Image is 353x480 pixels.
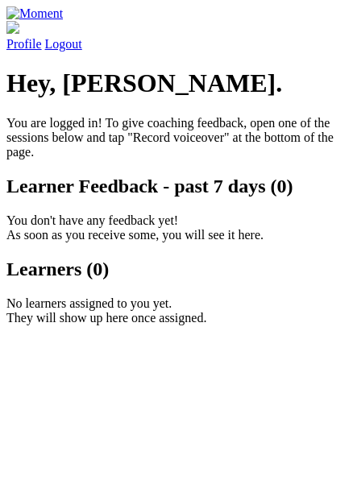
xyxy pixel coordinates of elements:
[6,176,347,197] h2: Learner Feedback - past 7 days (0)
[6,213,347,242] p: You don't have any feedback yet! As soon as you receive some, you will see it here.
[6,6,63,21] img: Moment
[6,296,347,325] p: No learners assigned to you yet. They will show up here once assigned.
[6,21,347,51] a: Profile
[6,21,19,34] img: default_avatar-b4e2223d03051bc43aaaccfb402a43260a3f17acc7fafc1603fdf008d6cba3c9.png
[6,68,347,98] h1: Hey, [PERSON_NAME].
[45,37,82,51] a: Logout
[6,259,347,280] h2: Learners (0)
[6,116,347,159] p: You are logged in! To give coaching feedback, open one of the sessions below and tap "Record voic...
